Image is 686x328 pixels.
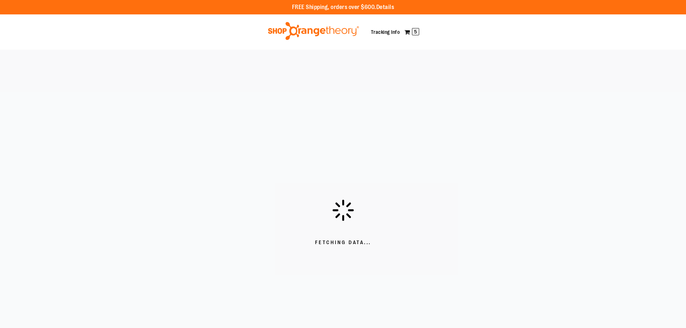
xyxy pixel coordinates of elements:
a: Tracking Info [371,29,400,35]
span: 5 [412,28,419,35]
a: Details [376,4,394,10]
img: Shop Orangetheory [267,22,360,40]
span: Fetching Data... [315,239,371,246]
p: FREE Shipping, orders over $600. [292,3,394,12]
